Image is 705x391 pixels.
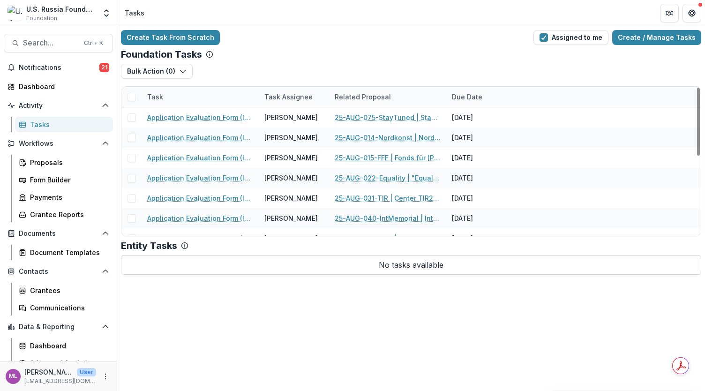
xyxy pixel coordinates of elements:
[4,136,113,151] button: Open Workflows
[26,14,57,23] span: Foundation
[121,64,193,79] button: Bulk Action (0)
[24,367,73,377] p: [PERSON_NAME]
[446,208,517,228] div: [DATE]
[446,168,517,188] div: [DATE]
[121,6,148,20] nav: breadcrumb
[147,173,253,183] a: Application Evaluation Form (Internal)
[30,248,105,257] div: Document Templates
[19,268,98,276] span: Contacts
[682,4,701,23] button: Get Help
[660,4,679,23] button: Partners
[15,172,113,188] a: Form Builder
[446,128,517,148] div: [DATE]
[30,192,105,202] div: Payments
[30,120,105,129] div: Tasks
[147,233,253,243] a: Application Evaluation Form (Internal)
[446,228,517,248] div: [DATE]
[264,193,318,203] div: [PERSON_NAME]
[259,92,318,102] div: Task Assignee
[446,148,517,168] div: [DATE]
[4,79,113,94] a: Dashboard
[4,34,113,53] button: Search...
[446,92,488,102] div: Due Date
[612,30,701,45] a: Create / Manage Tasks
[30,286,105,295] div: Grantees
[329,87,446,107] div: Related Proposal
[335,193,441,203] a: 25-AUG-031-TIR | Center TIR2 - 2025 - Grant Proposal Application ([DATE])
[335,173,441,183] a: 25-AUG-022-Equality | "Equality North" Law Defendant Non-Governmental Organization - 2025 - Grant...
[30,358,105,368] div: Advanced Analytics
[335,113,441,122] a: 25-AUG-075-StayTuned | StayTuned MTU - 2025 - Grant Proposal Application ([DATE])
[19,82,105,91] div: Dashboard
[335,233,441,243] a: 25-AUG-045-ASU | ASU Foundation for A New American University - 2025 - Grant Proposal Application...
[142,92,169,102] div: Task
[446,87,517,107] div: Due Date
[19,323,98,331] span: Data & Reporting
[26,4,96,14] div: U.S. Russia Foundation
[7,6,22,21] img: U.S. Russia Foundation
[121,240,177,251] p: Entity Tasks
[446,107,517,128] div: [DATE]
[15,245,113,260] a: Document Templates
[147,133,253,143] a: Application Evaluation Form (Internal)
[264,233,318,243] div: [PERSON_NAME]
[259,87,329,107] div: Task Assignee
[4,319,113,334] button: Open Data & Reporting
[533,30,608,45] button: Assigned to me
[147,113,253,122] a: Application Evaluation Form (Internal)
[30,175,105,185] div: Form Builder
[15,207,113,222] a: Grantee Reports
[335,213,441,223] a: 25-AUG-040-IntMemorial | International Memorial Association - 2025 - Grant Proposal Application (...
[335,153,441,163] a: 25-AUG-015-FFF | Fonds für [PERSON_NAME] und [PERSON_NAME] e. V. - 2025 - Grant Proposal Applicat...
[19,102,98,110] span: Activity
[15,300,113,316] a: Communications
[30,303,105,313] div: Communications
[30,341,105,351] div: Dashboard
[15,355,113,371] a: Advanced Analytics
[142,87,259,107] div: Task
[4,226,113,241] button: Open Documents
[121,49,202,60] p: Foundation Tasks
[15,338,113,353] a: Dashboard
[19,230,98,238] span: Documents
[147,153,253,163] a: Application Evaluation Form (Internal)
[30,210,105,219] div: Grantee Reports
[15,155,113,170] a: Proposals
[15,283,113,298] a: Grantees
[9,373,17,379] div: Maria Lvova
[100,4,113,23] button: Open entity switcher
[82,38,105,48] div: Ctrl + K
[446,188,517,208] div: [DATE]
[30,158,105,167] div: Proposals
[4,264,113,279] button: Open Contacts
[15,189,113,205] a: Payments
[4,60,113,75] button: Notifications21
[19,64,99,72] span: Notifications
[121,255,701,275] p: No tasks available
[4,98,113,113] button: Open Activity
[125,8,144,18] div: Tasks
[264,173,318,183] div: [PERSON_NAME]
[121,30,220,45] a: Create Task From Scratch
[264,133,318,143] div: [PERSON_NAME]
[264,213,318,223] div: [PERSON_NAME]
[24,377,96,385] p: [EMAIL_ADDRESS][DOMAIN_NAME]
[147,193,253,203] a: Application Evaluation Form (Internal)
[23,38,78,47] span: Search...
[15,117,113,132] a: Tasks
[99,63,109,72] span: 21
[335,133,441,143] a: 25-AUG-014-Nordkonst | Nordkonst - 2025 - Grant Proposal Application ([DATE])
[19,140,98,148] span: Workflows
[100,371,111,382] button: More
[264,153,318,163] div: [PERSON_NAME]
[147,213,253,223] a: Application Evaluation Form (Internal)
[264,113,318,122] div: [PERSON_NAME]
[77,368,96,376] p: User
[329,92,397,102] div: Related Proposal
